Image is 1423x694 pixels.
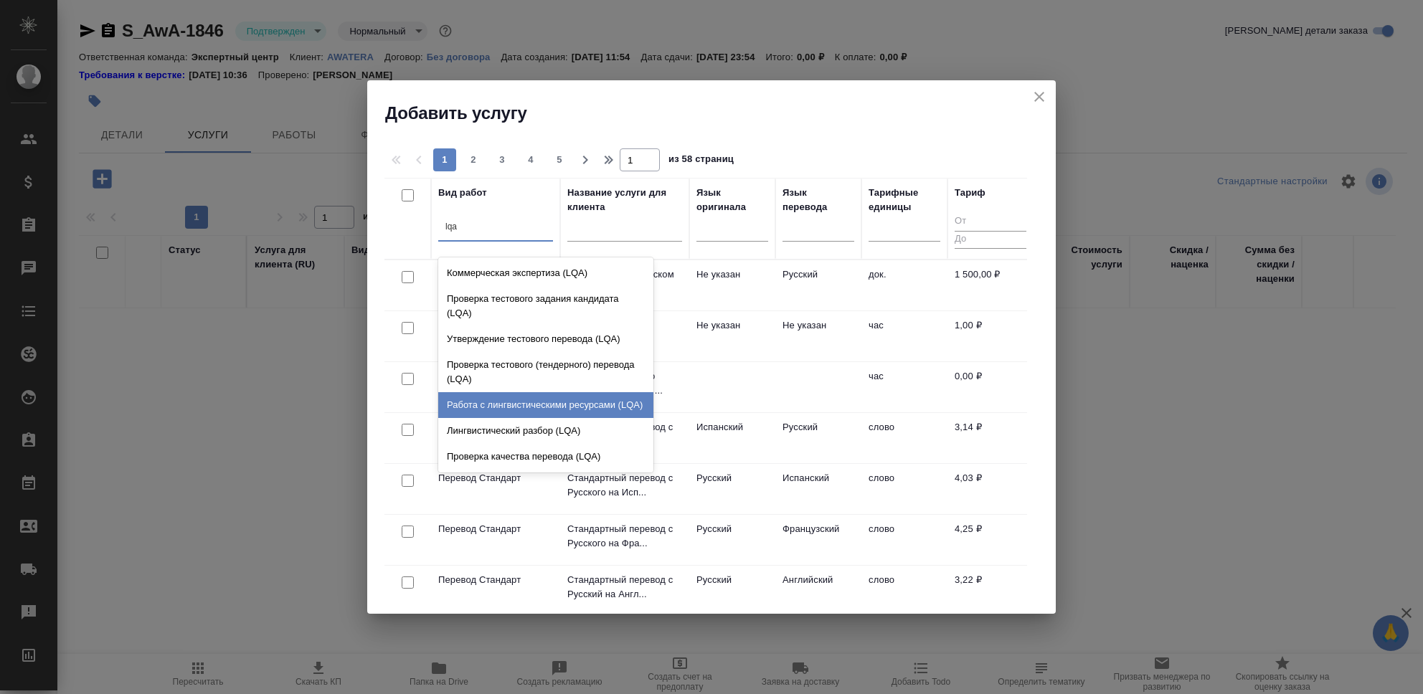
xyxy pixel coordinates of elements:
h2: Добавить услугу [385,102,1056,125]
td: Русский [689,515,775,565]
span: из 58 страниц [668,151,734,171]
input: До [955,231,1026,249]
div: Язык оригинала [696,186,768,214]
td: Не указан [775,311,861,361]
td: Не указан [689,311,775,361]
input: От [955,213,1026,231]
td: Русский [689,566,775,616]
p: Стандартный перевод с Русского на Исп... [567,471,682,500]
td: Русский [775,413,861,463]
div: Работа с лингвистическими ресурсами (LQA) [438,392,653,418]
span: 5 [548,153,571,167]
td: Русский [689,464,775,514]
p: Перевод Стандарт [438,573,553,587]
div: Название услуги для клиента [567,186,682,214]
div: Коммерческая экспертиза (LQA) [438,260,653,286]
td: слово [861,566,947,616]
td: час [861,362,947,412]
td: 3,22 ₽ [947,566,1034,616]
td: слово [861,515,947,565]
button: 2 [462,148,485,171]
td: Русский [775,260,861,310]
div: Проверка тестового задания кандидата (LQA) [438,286,653,326]
button: 5 [548,148,571,171]
td: 1 500,00 ₽ [947,260,1034,310]
p: Перевод Стандарт [438,522,553,536]
td: Испанский [775,464,861,514]
button: 4 [519,148,542,171]
td: Английский [775,566,861,616]
div: Проверка качества перевода (LQA) [438,444,653,470]
p: Перевод Стандарт [438,471,553,485]
div: Вид работ [438,186,487,200]
div: Язык перевода [783,186,854,214]
button: close [1029,86,1050,108]
td: 4,25 ₽ [947,515,1034,565]
span: 4 [519,153,542,167]
p: Стандартный перевод с Русский на Англ... [567,573,682,602]
td: Испанский [689,413,775,463]
td: слово [861,464,947,514]
span: 3 [491,153,514,167]
td: 3,14 ₽ [947,413,1034,463]
div: Тарифные единицы [869,186,940,214]
td: док. [861,260,947,310]
td: час [861,311,947,361]
div: Утверждение тестового перевода (LQA) [438,326,653,352]
p: Стандартный перевод с Русского на Фра... [567,522,682,551]
span: 2 [462,153,485,167]
td: 0,00 ₽ [947,362,1034,412]
div: Лингвистический разбор (LQA) [438,418,653,444]
div: Тариф [955,186,985,200]
td: 1,00 ₽ [947,311,1034,361]
div: LQA общее [438,470,653,495]
td: Французский [775,515,861,565]
div: Проверка тестового (тендерного) перевода (LQA) [438,352,653,392]
td: 4,03 ₽ [947,464,1034,514]
td: слово [861,413,947,463]
td: Не указан [689,260,775,310]
button: 3 [491,148,514,171]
